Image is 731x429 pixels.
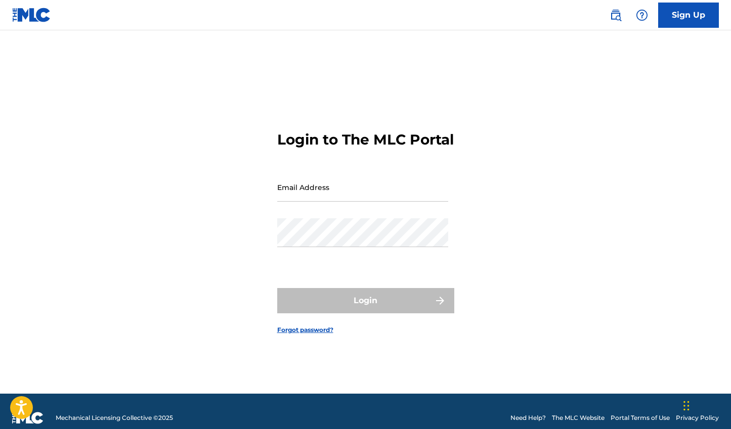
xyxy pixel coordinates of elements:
[610,9,622,21] img: search
[676,413,719,422] a: Privacy Policy
[683,391,690,421] div: Drag
[12,412,44,424] img: logo
[12,8,51,22] img: MLC Logo
[277,325,333,335] a: Forgot password?
[552,413,605,422] a: The MLC Website
[277,131,454,149] h3: Login to The MLC Portal
[680,380,731,429] iframe: Chat Widget
[632,5,652,25] div: Help
[606,5,626,25] a: Public Search
[510,413,546,422] a: Need Help?
[611,413,670,422] a: Portal Terms of Use
[636,9,648,21] img: help
[56,413,173,422] span: Mechanical Licensing Collective © 2025
[658,3,719,28] a: Sign Up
